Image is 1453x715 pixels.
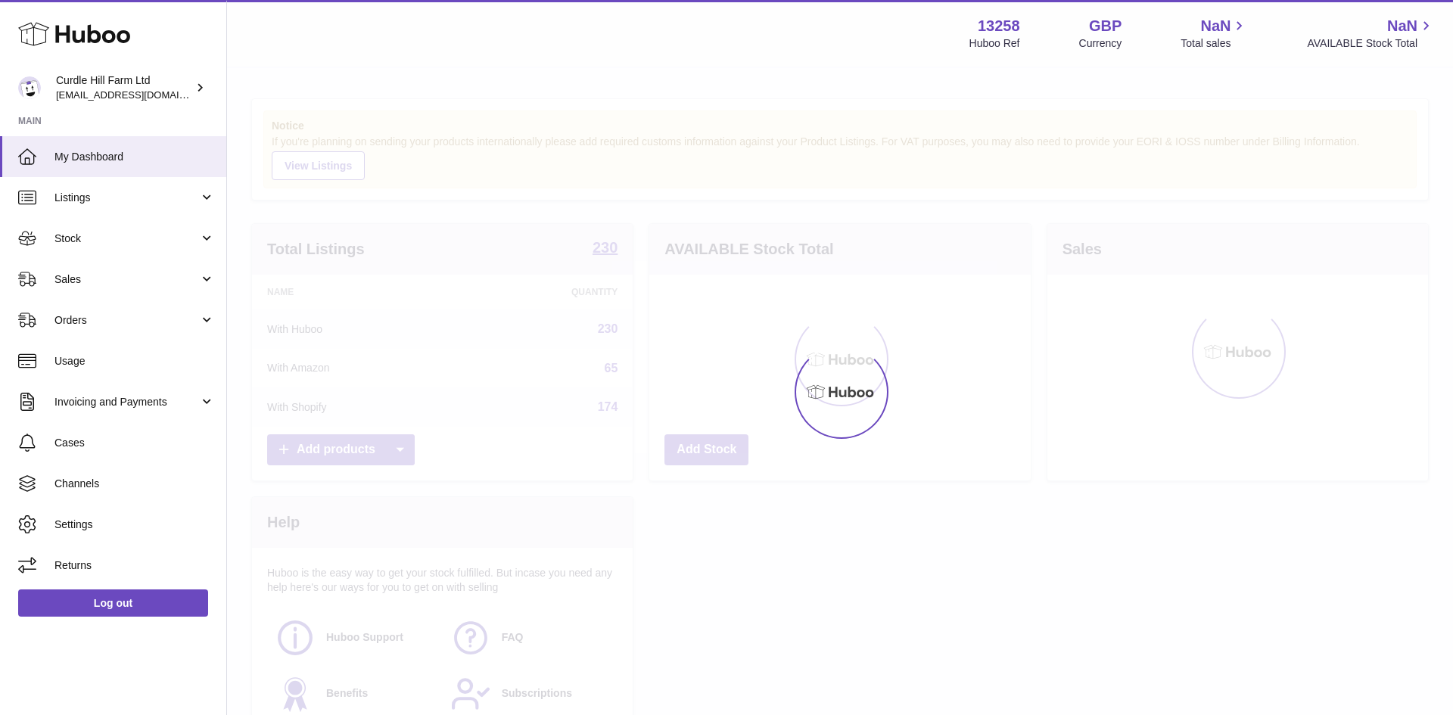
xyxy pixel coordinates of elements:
a: NaN AVAILABLE Stock Total [1307,16,1435,51]
span: Stock [54,232,199,246]
strong: GBP [1089,16,1122,36]
span: My Dashboard [54,150,215,164]
span: NaN [1387,16,1417,36]
span: [EMAIL_ADDRESS][DOMAIN_NAME] [56,89,222,101]
span: Listings [54,191,199,205]
span: Sales [54,272,199,287]
span: Orders [54,313,199,328]
span: Settings [54,518,215,532]
a: Log out [18,589,208,617]
span: Invoicing and Payments [54,395,199,409]
span: AVAILABLE Stock Total [1307,36,1435,51]
div: Currency [1079,36,1122,51]
span: Usage [54,354,215,368]
span: Returns [54,558,215,573]
span: Total sales [1181,36,1248,51]
span: Channels [54,477,215,491]
div: Curdle Hill Farm Ltd [56,73,192,102]
span: NaN [1200,16,1231,36]
img: internalAdmin-13258@internal.huboo.com [18,76,41,99]
div: Huboo Ref [969,36,1020,51]
a: NaN Total sales [1181,16,1248,51]
span: Cases [54,436,215,450]
strong: 13258 [978,16,1020,36]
